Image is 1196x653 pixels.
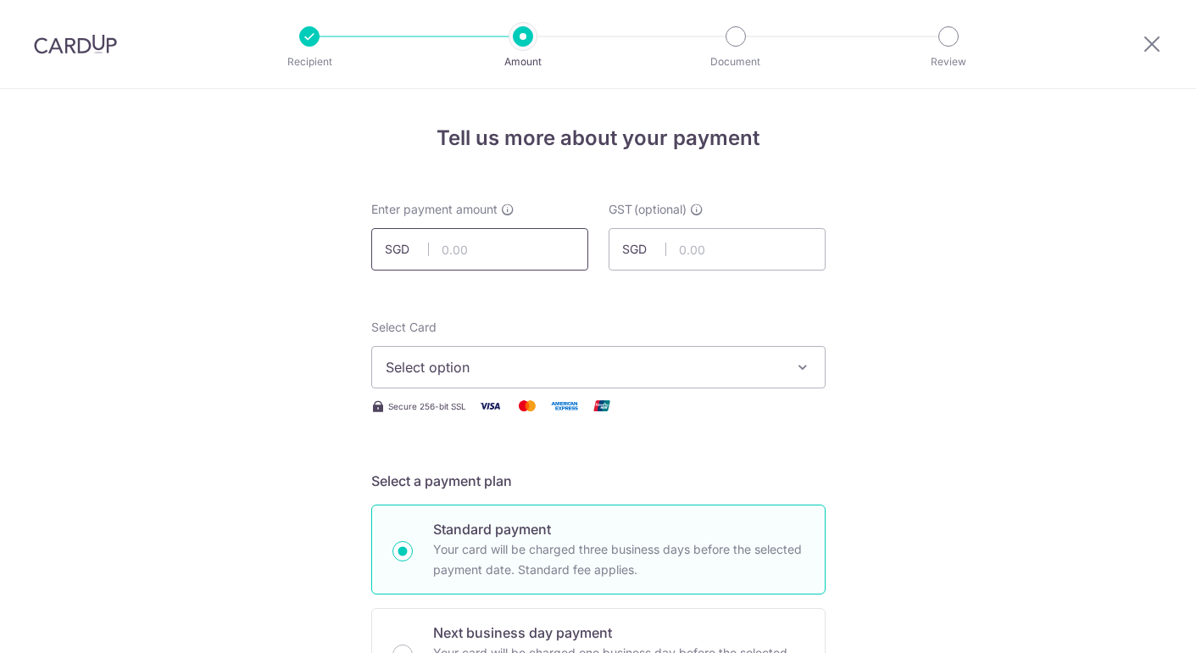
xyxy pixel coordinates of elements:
img: Union Pay [585,395,619,416]
h5: Select a payment plan [371,471,826,491]
img: American Express [548,395,581,416]
span: Select option [386,357,781,377]
p: Review [886,53,1011,70]
span: SGD [622,241,666,258]
span: SGD [385,241,429,258]
span: GST [609,201,632,218]
h4: Tell us more about your payment [371,123,826,153]
p: Next business day payment [433,622,804,643]
p: Standard payment [433,519,804,539]
p: Amount [460,53,586,70]
span: Enter payment amount [371,201,498,218]
img: Visa [473,395,507,416]
input: 0.00 [609,228,826,271]
span: translation missing: en.payables.payment_networks.credit_card.summary.labels.select_card [371,320,437,334]
input: 0.00 [371,228,588,271]
button: Select option [371,346,826,388]
img: CardUp [34,34,117,54]
p: Your card will be charged three business days before the selected payment date. Standard fee appl... [433,539,804,580]
span: Help [38,12,71,27]
p: Recipient [247,53,372,70]
span: (optional) [634,201,687,218]
span: Secure 256-bit SSL [388,399,466,413]
p: Document [673,53,798,70]
img: Mastercard [510,395,544,416]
